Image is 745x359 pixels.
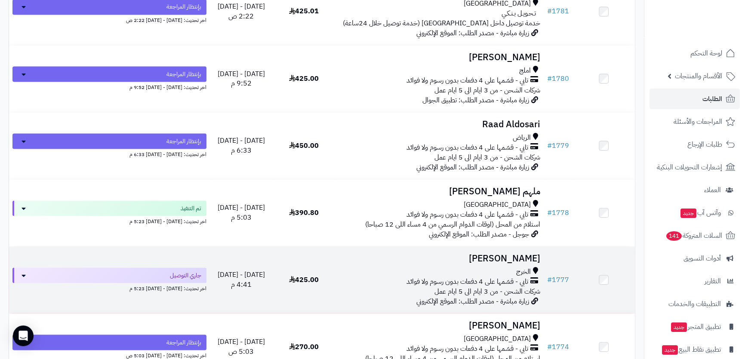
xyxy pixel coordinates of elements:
a: الطلبات [650,89,740,109]
span: 450.00 [289,140,319,150]
span: الرياض [513,132,531,142]
span: تابي - قسّمها على 4 دفعات بدون رسوم ولا فوائد [406,142,528,152]
span: تم التنفيذ [181,204,201,212]
span: [DATE] - [DATE] 9:52 م [218,68,265,89]
span: 425.00 [289,73,319,83]
a: طلبات الإرجاع [650,134,740,155]
a: المراجعات والأسئلة [650,111,740,132]
span: التقارير [705,275,721,287]
a: تطبيق المتجرجديد [650,316,740,337]
div: اخر تحديث: [DATE] - [DATE] 5:23 م [12,216,206,225]
span: خدمة توصيل داخل [GEOGRAPHIC_DATA] (خدمة توصيل خلال 24ساعة) [343,18,540,28]
h3: ملهم [PERSON_NAME] [339,186,540,196]
h3: Raad Aldosari [339,119,540,129]
span: [DATE] - [DATE] 5:03 م [218,202,265,222]
div: اخر تحديث: [DATE] - [DATE] 6:33 م [12,149,206,158]
a: وآتس آبجديد [650,203,740,223]
span: جديد [680,209,696,218]
span: شركات الشحن - من 3 ايام الى 5 ايام عمل [434,152,540,162]
span: الأقسام والمنتجات [675,70,722,82]
span: تـحـويـل بـنـكـي [502,8,536,18]
a: إشعارات التحويلات البنكية [650,157,740,178]
span: [DATE] - [DATE] 4:41 م [218,269,265,289]
a: #1774 [547,341,569,352]
h3: [PERSON_NAME] [339,52,540,62]
span: زيارة مباشرة - مصدر الطلب: الموقع الإلكتروني [416,28,529,38]
span: # [547,73,552,83]
span: # [547,6,552,16]
span: زيارة مباشرة - مصدر الطلب: تطبيق الجوال [422,95,529,105]
div: اخر تحديث: [DATE] - [DATE] 5:23 م [12,283,206,292]
span: تطبيق المتجر [670,321,721,333]
span: 425.00 [289,274,319,285]
span: استلام من المحل (اوقات الدوام الرسمي من 4 مساء اللى 12 صباحا) [365,219,540,229]
a: #1780 [547,73,569,83]
h3: [PERSON_NAME] [339,253,540,263]
span: طلبات الإرجاع [687,138,722,150]
span: تابي - قسّمها على 4 دفعات بدون رسوم ولا فوائد [406,209,528,219]
span: أدوات التسويق [683,252,721,264]
span: الطلبات [702,93,722,105]
a: #1781 [547,6,569,16]
span: تابي - قسّمها على 4 دفعات بدون رسوم ولا فوائد [406,276,528,286]
a: العملاء [650,180,740,200]
div: اخر تحديث: [DATE] - [DATE] 2:22 ص [12,15,206,24]
span: تابي - قسّمها على 4 دفعات بدون رسوم ولا فوائد [406,344,528,353]
span: [GEOGRAPHIC_DATA] [464,334,531,344]
a: #1777 [547,274,569,285]
div: اخر تحديث: [DATE] - [DATE] 5:03 ص [12,350,206,359]
span: جديد [662,345,678,355]
div: Open Intercom Messenger [13,325,34,346]
span: زيارة مباشرة - مصدر الطلب: الموقع الإلكتروني [416,296,529,306]
span: السلات المتروكة [665,230,722,242]
span: التطبيقات والخدمات [668,298,721,310]
span: 390.80 [289,207,319,218]
img: logo-2.png [687,19,737,37]
a: أدوات التسويق [650,248,740,269]
span: إشعارات التحويلات البنكية [657,161,722,173]
span: [DATE] - [DATE] 6:33 م [218,135,265,155]
span: # [547,207,552,218]
span: شركات الشحن - من 3 ايام الى 5 ايام عمل [434,286,540,296]
span: شركات الشحن - من 3 ايام الى 5 ايام عمل [434,85,540,95]
span: وآتس آب [680,207,721,219]
h3: [PERSON_NAME] [339,320,540,330]
span: # [547,140,552,150]
span: العملاء [704,184,721,196]
span: 425.01 [289,6,319,16]
span: تابي - قسّمها على 4 دفعات بدون رسوم ولا فوائد [406,75,528,85]
span: جديد [671,322,687,332]
span: # [547,274,552,285]
span: زيارة مباشرة - مصدر الطلب: الموقع الإلكتروني [416,162,529,172]
a: التطبيقات والخدمات [650,294,740,314]
a: لوحة التحكم [650,43,740,64]
a: #1779 [547,140,569,150]
span: 141 [666,231,682,241]
a: #1778 [547,207,569,218]
span: المراجعات والأسئلة [674,116,722,128]
span: جاري التوصيل [170,271,201,279]
span: بإنتظار المراجعة [166,3,201,11]
span: جوجل - مصدر الطلب: الموقع الإلكتروني [429,229,529,239]
span: [DATE] - [DATE] 2:22 ص [218,1,265,21]
span: بإنتظار المراجعة [166,338,201,347]
span: تطبيق نقاط البيع [661,344,721,356]
span: [GEOGRAPHIC_DATA] [464,199,531,209]
a: التقارير [650,271,740,291]
span: املج [519,65,531,75]
a: السلات المتروكة141 [650,225,740,246]
span: بإنتظار المراجعة [166,70,201,78]
span: الخرج [516,267,531,276]
span: لوحة التحكم [690,47,722,59]
span: # [547,341,552,352]
span: 270.00 [289,341,319,352]
div: اخر تحديث: [DATE] - [DATE] 9:52 م [12,82,206,91]
span: [DATE] - [DATE] 5:03 ص [218,336,265,356]
span: بإنتظار المراجعة [166,137,201,145]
